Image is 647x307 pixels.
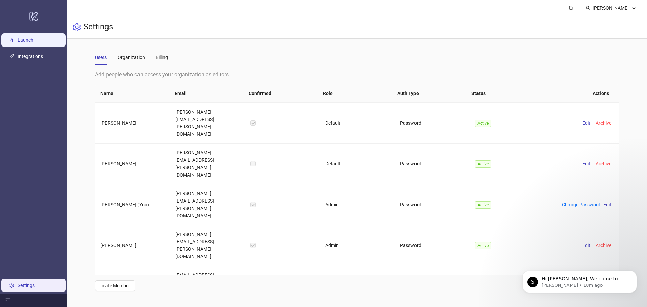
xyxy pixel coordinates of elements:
th: Status [466,84,540,103]
a: Change Password [562,202,600,207]
a: Integrations [18,54,43,59]
div: Users [95,54,107,61]
th: Auth Type [392,84,466,103]
div: Organization [118,54,145,61]
th: Role [317,84,392,103]
button: Edit [580,119,593,127]
td: [PERSON_NAME][EMAIL_ADDRESS][PERSON_NAME][DOMAIN_NAME] [170,184,245,225]
button: Edit [600,201,614,209]
th: Email [169,84,243,103]
td: Password [395,103,469,144]
div: Add people who can access your organization as editors. [95,70,619,79]
button: Archive [593,119,614,127]
button: Edit [580,160,593,168]
td: Default [320,103,395,144]
td: Password [395,225,469,266]
td: [PERSON_NAME][EMAIL_ADDRESS][PERSON_NAME][DOMAIN_NAME] [170,144,245,184]
span: Active [475,120,491,127]
span: Active [475,201,491,209]
td: [EMAIL_ADDRESS][DOMAIN_NAME] [170,266,245,292]
span: bell [568,5,573,10]
td: Admin [320,225,395,266]
span: Archive [596,161,611,166]
td: Default [320,144,395,184]
div: Billing [156,54,168,61]
span: Archive [596,120,611,126]
td: [PERSON_NAME][EMAIL_ADDRESS][PERSON_NAME][DOMAIN_NAME] [170,103,245,144]
td: [PERSON_NAME] [95,266,170,292]
th: Name [95,84,169,103]
span: Edit [582,243,590,248]
td: [PERSON_NAME] [95,225,170,266]
td: [PERSON_NAME] [95,144,170,184]
span: Edit [603,202,611,207]
span: menu-fold [5,298,10,303]
a: Settings [18,283,35,288]
td: [PERSON_NAME] (You) [95,184,170,225]
button: Archive [593,160,614,168]
span: Edit [582,120,590,126]
td: Password [395,144,469,184]
span: Active [475,242,491,249]
span: Invite Member [100,283,130,288]
th: Actions [540,84,614,103]
div: [PERSON_NAME] [590,4,631,12]
span: setting [73,23,81,31]
button: Archive [593,241,614,249]
span: Active [475,160,491,168]
a: Launch [18,37,33,43]
span: Edit [582,161,590,166]
td: [PERSON_NAME][EMAIL_ADDRESS][PERSON_NAME][DOMAIN_NAME] [170,225,245,266]
span: user [585,6,590,10]
td: Admin [320,184,395,225]
td: Default [320,266,395,292]
span: down [631,6,636,10]
span: Archive [596,243,611,248]
td: Password [395,184,469,225]
iframe: Intercom notifications message [512,256,647,304]
td: [PERSON_NAME] [95,103,170,144]
h3: Settings [84,22,113,33]
button: Edit [580,241,593,249]
th: Confirmed [243,84,317,103]
button: Invite Member [95,280,135,291]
